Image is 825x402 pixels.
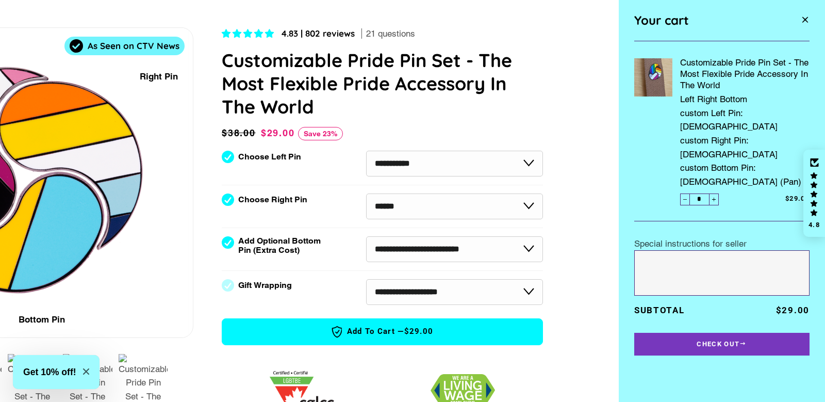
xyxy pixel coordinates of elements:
div: Right Pin [140,70,178,84]
button: Increase item quantity by one [709,194,719,205]
label: Choose Right Pin [238,195,307,204]
span: $29.00 [745,194,810,204]
input: quantity [680,194,719,205]
span: custom Left Pin: [DEMOGRAPHIC_DATA] [680,106,810,134]
span: Add to Cart — [238,325,527,339]
span: 4.83 stars [222,28,276,39]
span: custom Bottom Pin: [DEMOGRAPHIC_DATA] (Pan) [680,161,810,188]
label: Gift Wrapping [238,281,292,290]
span: custom Right Pin: [DEMOGRAPHIC_DATA] [680,134,810,161]
span: $29.00 [404,326,434,337]
div: Your cart [634,8,780,33]
span: $38.00 [222,126,258,140]
label: Add Optional Bottom Pin (Extra Cost) [238,236,325,255]
div: Click to open Judge.me floating reviews tab [803,150,825,237]
a: Customizable Pride Pin Set - The Most Flexible Pride Accessory In The World [680,57,810,91]
div: 4.8 [808,221,820,228]
p: Subtotal [634,303,751,317]
div: Bottom Pin [19,313,65,327]
button: Check Out [634,333,810,356]
h1: Customizable Pride Pin Set - The Most Flexible Pride Accessory In The World [222,49,543,118]
button: Reduce item quantity by one [680,194,690,205]
img: Customizable Pride Pin Set - The Most Flexible Pride Accessory In The World [634,58,672,97]
span: 4.83 | 802 reviews [282,28,355,39]
label: Special instructions for seller [634,238,747,249]
span: Left Right Bottom [680,91,810,106]
span: 21 questions [366,28,415,40]
span: $29.00 [261,127,295,138]
label: Choose Left Pin [238,152,301,162]
span: Save 23% [298,127,343,140]
button: Add to Cart —$29.00 [222,318,543,345]
p: $29.00 [751,303,810,317]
